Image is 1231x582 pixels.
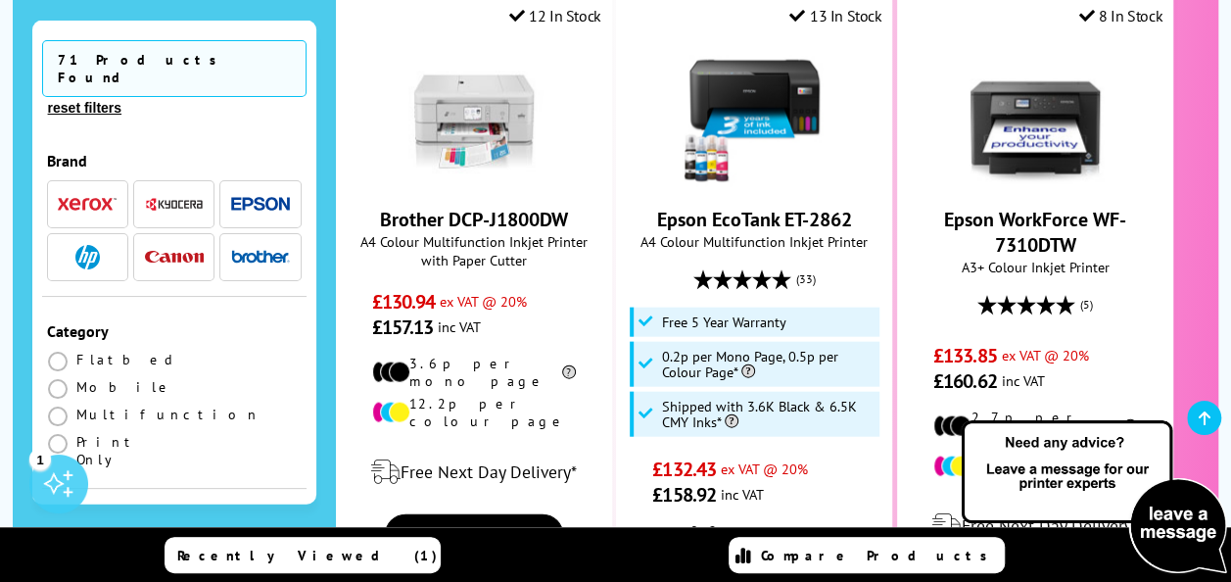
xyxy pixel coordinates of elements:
img: Epson EcoTank ET-2862 [681,40,828,187]
span: Print Only [76,432,174,467]
a: Brother DCP-J1800DW [401,171,547,191]
span: 0.2p per Mono Page, 0.5p per Colour Page* [662,349,875,380]
img: HP [75,244,100,268]
div: modal_delivery [347,445,601,500]
div: 13 In Stock [789,6,881,25]
span: Shipped with 3.6K Black & 6.5K CMY Inks* [662,399,875,430]
div: Category [47,320,302,340]
a: Epson WorkForce WF-7310DTW [962,171,1109,191]
span: inc VAT [721,485,764,504]
img: Kyocera [145,196,204,211]
button: reset filters [42,98,127,116]
div: modal_delivery [908,499,1162,554]
img: Brother [231,249,290,263]
span: Recently Viewed (1) [177,547,438,564]
a: View [385,514,563,556]
img: Xerox [58,197,117,211]
img: Brother DCP-J1800DW [401,40,547,187]
span: Multifunction [76,405,260,422]
button: Kyocera [139,190,210,217]
span: £157.13 [372,315,434,340]
span: (33) [796,261,816,298]
li: 2.7p per mono page [933,409,1137,444]
span: inc VAT [438,317,481,336]
div: Brand [47,150,302,170]
span: £133.85 [933,343,997,368]
a: Epson EcoTank ET-2862 [681,171,828,191]
span: A4 Colour Multifunction Inkjet Printer [627,232,881,251]
span: £158.92 [652,482,716,508]
span: (5) [1080,286,1093,323]
span: 71 Products Found [42,39,307,96]
button: HP [52,243,122,269]
span: Free 5 Year Warranty [662,315,786,330]
span: A4 Colour Multifunction Inkjet Printer with Paper Cutter [347,232,601,269]
span: Compare Products [761,547,998,564]
img: Canon [145,250,204,263]
span: £130.94 [372,289,436,315]
li: 0.2p per mono page [652,522,856,558]
span: inc VAT [1001,371,1044,390]
span: ex VAT @ 20% [1001,346,1088,364]
span: ex VAT @ 20% [440,292,527,311]
button: Xerox [52,190,122,217]
div: 8 In Stock [1078,6,1162,25]
img: Open Live Chat window [957,417,1231,578]
li: 3.6p per mono page [372,355,576,390]
a: Brother DCP-J1800DW [380,207,568,232]
a: Epson WorkForce WF-7310DTW [944,207,1126,258]
a: Compare Products [729,537,1005,573]
span: A3+ Colour Inkjet Printer [908,258,1162,276]
span: Mobile [76,377,173,395]
a: Recently Viewed (1) [165,537,441,573]
span: Flatbed [76,350,179,367]
button: Brother [225,243,296,269]
div: 12 In Stock [509,6,601,25]
span: ex VAT @ 20% [721,460,808,478]
li: 12.2p per colour page [372,395,576,430]
span: £160.62 [933,368,997,394]
a: Epson EcoTank ET-2862 [657,207,852,232]
li: 9.2p per colour page [933,449,1137,484]
button: Canon [139,243,210,269]
button: Epson [225,190,296,217]
img: Epson WorkForce WF-7310DTW [962,40,1109,187]
img: Epson [231,196,290,211]
div: 1 [29,448,51,469]
span: £132.43 [652,457,716,482]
